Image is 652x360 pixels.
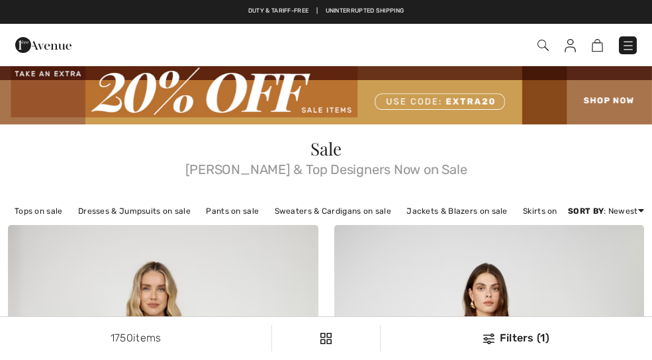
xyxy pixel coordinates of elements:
[268,202,398,220] a: Sweaters & Cardigans on sale
[592,39,603,52] img: Shopping Bag
[565,39,576,52] img: My Info
[71,202,197,220] a: Dresses & Jumpsuits on sale
[320,333,332,344] img: Filters
[8,202,70,220] a: Tops on sale
[483,334,494,344] img: Filters
[111,332,133,344] span: 1750
[516,202,582,220] a: Skirts on sale
[622,39,635,52] img: Menu
[389,330,644,346] div: Filters (1)
[15,38,71,50] a: 1ère Avenue
[568,206,604,216] strong: Sort By
[199,202,265,220] a: Pants on sale
[400,202,514,220] a: Jackets & Blazers on sale
[568,205,644,217] div: : Newest
[15,32,71,58] img: 1ère Avenue
[537,40,549,51] img: Search
[8,157,644,176] span: [PERSON_NAME] & Top Designers Now on Sale
[310,137,341,160] span: Sale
